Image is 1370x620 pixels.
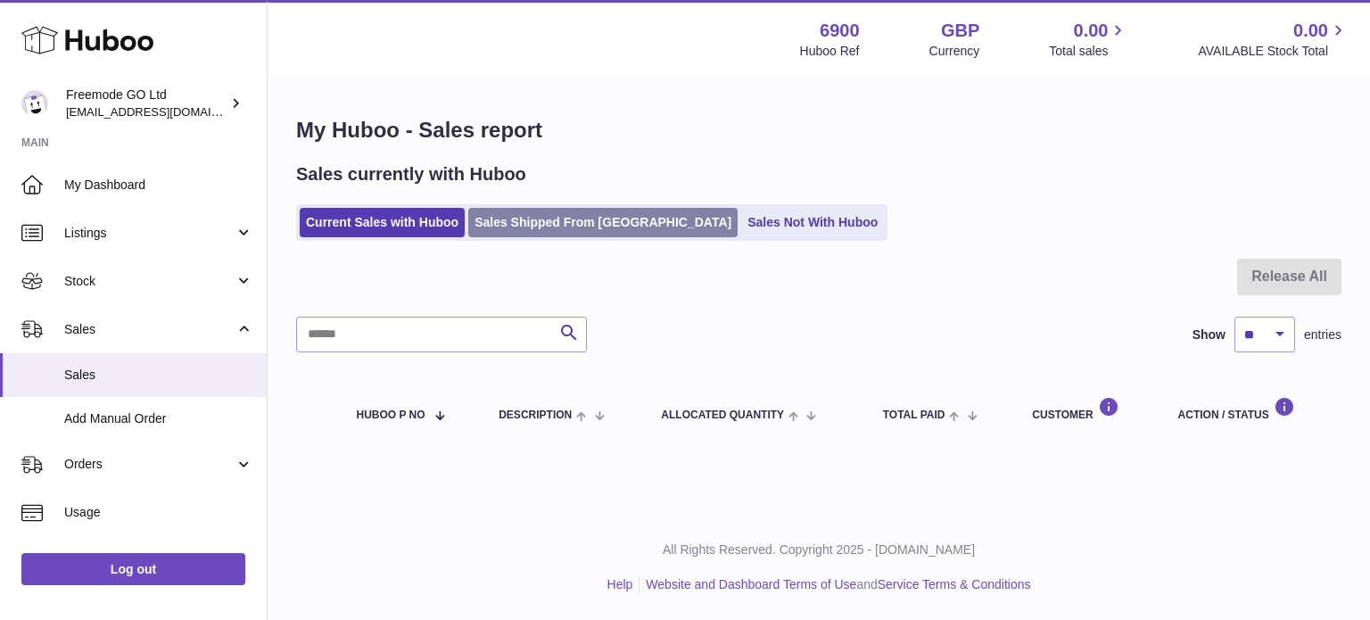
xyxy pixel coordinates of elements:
[941,19,979,43] strong: GBP
[1049,19,1128,60] a: 0.00 Total sales
[64,456,235,473] span: Orders
[800,43,860,60] div: Huboo Ref
[1293,19,1328,43] span: 0.00
[296,162,526,186] h2: Sales currently with Huboo
[357,409,425,421] span: Huboo P no
[1198,19,1349,60] a: 0.00 AVAILABLE Stock Total
[468,208,738,237] a: Sales Shipped From [GEOGRAPHIC_DATA]
[607,577,633,591] a: Help
[64,410,253,427] span: Add Manual Order
[64,225,235,242] span: Listings
[1193,327,1226,343] label: Show
[21,553,245,585] a: Log out
[66,87,227,120] div: Freemode GO Ltd
[878,577,1031,591] a: Service Terms & Conditions
[661,409,784,421] span: ALLOCATED Quantity
[64,273,235,290] span: Stock
[64,321,235,338] span: Sales
[1178,397,1324,421] div: Action / Status
[646,577,856,591] a: Website and Dashboard Terms of Use
[1032,397,1142,421] div: Customer
[21,90,48,117] img: internalAdmin-6900@internal.huboo.com
[64,504,253,521] span: Usage
[1049,43,1128,60] span: Total sales
[300,208,465,237] a: Current Sales with Huboo
[499,409,572,421] span: Description
[1198,43,1349,60] span: AVAILABLE Stock Total
[282,541,1356,558] p: All Rights Reserved. Copyright 2025 - [DOMAIN_NAME]
[929,43,980,60] div: Currency
[640,576,1030,593] li: and
[820,19,860,43] strong: 6900
[883,409,945,421] span: Total paid
[296,116,1341,145] h1: My Huboo - Sales report
[64,367,253,384] span: Sales
[66,104,262,119] span: [EMAIL_ADDRESS][DOMAIN_NAME]
[64,177,253,194] span: My Dashboard
[1074,19,1109,43] span: 0.00
[741,208,884,237] a: Sales Not With Huboo
[1304,327,1341,343] span: entries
